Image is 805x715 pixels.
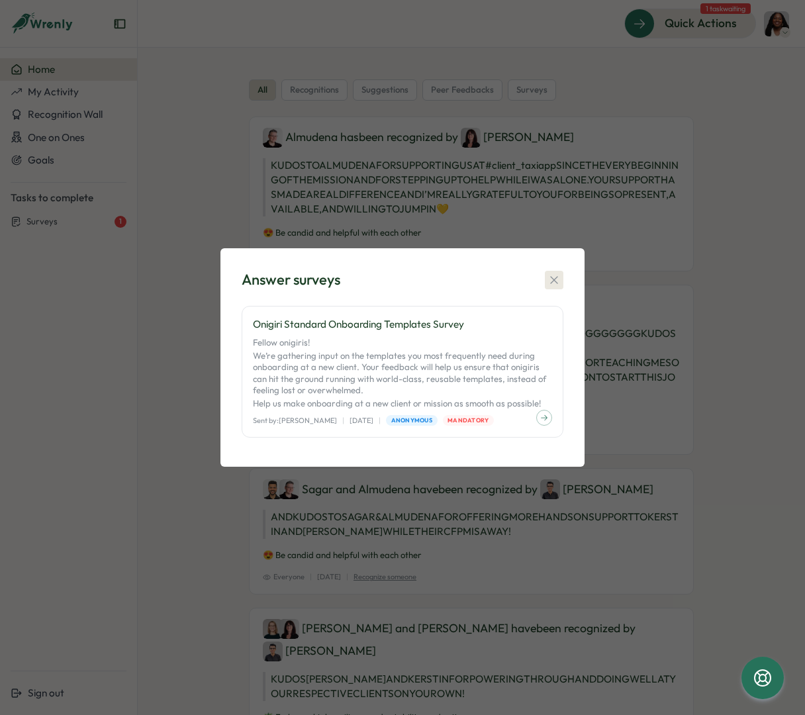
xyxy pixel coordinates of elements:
[253,337,552,410] p: Fellow onigiris! We’re gathering input on the templates you most frequently need during onboardin...
[350,415,373,426] p: [DATE]
[253,317,552,332] p: Onigiri Standard Onboarding Templates Survey
[253,415,337,426] p: Sent by: [PERSON_NAME]
[379,415,381,426] p: |
[391,416,432,425] span: Anonymous
[242,269,340,290] div: Answer surveys
[242,306,563,438] a: Onigiri Standard Onboarding Templates SurveyFellow onigiris!We’re gathering input on the template...
[342,415,344,426] p: |
[448,416,489,425] span: Mandatory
